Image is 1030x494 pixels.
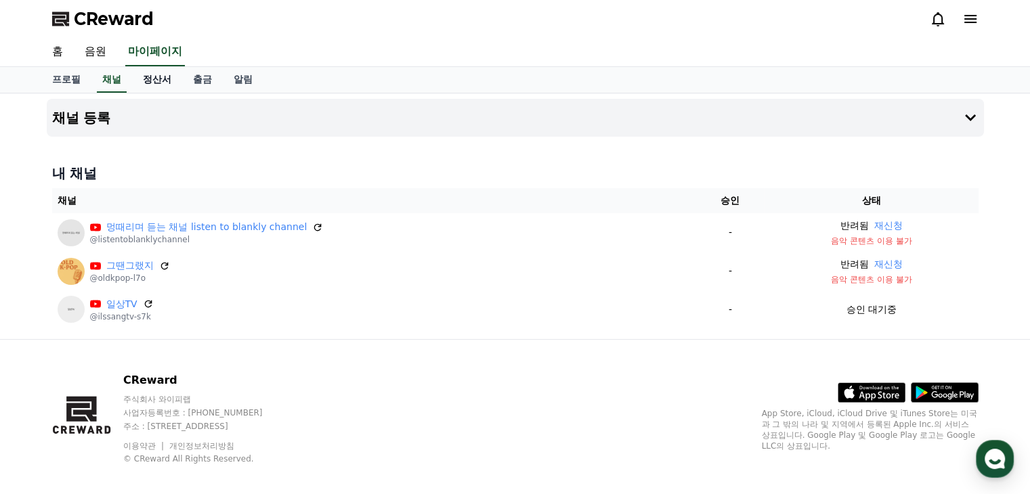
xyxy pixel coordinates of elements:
a: 채널 [97,67,127,93]
span: 대화 [124,403,140,413]
span: CReward [74,8,154,30]
h4: 채널 등록 [52,110,111,125]
a: 출금 [182,67,223,93]
a: 홈 [41,38,74,66]
a: 일상TV [106,297,137,311]
p: 승인 대기중 [846,302,897,317]
p: 주식회사 와이피랩 [123,394,288,405]
p: - [701,302,759,317]
button: 재신청 [874,219,903,233]
a: 홈 [4,382,89,416]
th: 채널 [52,188,696,213]
a: 정산서 [132,67,182,93]
h4: 내 채널 [52,164,979,183]
button: 재신청 [874,257,903,271]
img: 그땐그랬지 [58,258,85,285]
img: 일상TV [58,296,85,323]
th: 승인 [695,188,765,213]
img: 멍때리며 듣는 채널 listen to blankly channel [58,219,85,246]
p: 음악 콘텐츠 이용 불가 [770,235,972,246]
a: 알림 [223,67,263,93]
a: 개인정보처리방침 [169,441,234,451]
p: 주소 : [STREET_ADDRESS] [123,421,288,432]
p: CReward [123,372,288,388]
p: - [701,225,759,240]
p: 사업자등록번호 : [PHONE_NUMBER] [123,407,288,418]
a: CReward [52,8,154,30]
a: 프로필 [41,67,91,93]
a: 그땐그랬지 [106,259,154,273]
a: 마이페이지 [125,38,185,66]
span: 설정 [209,402,226,413]
p: © CReward All Rights Reserved. [123,453,288,464]
a: 대화 [89,382,175,416]
span: 홈 [43,402,51,413]
a: 이용약관 [123,441,166,451]
p: 음악 콘텐츠 이용 불가 [770,274,972,285]
th: 상태 [765,188,978,213]
p: 반려됨 [840,219,869,233]
a: 멍때리며 듣는 채널 listen to blankly channel [106,220,307,234]
p: 반려됨 [840,257,869,271]
p: - [701,264,759,278]
p: @oldkpop-l7o [90,273,170,284]
a: 설정 [175,382,260,416]
p: App Store, iCloud, iCloud Drive 및 iTunes Store는 미국과 그 밖의 나라 및 지역에서 등록된 Apple Inc.의 서비스 상표입니다. Goo... [762,408,979,451]
p: @listentoblanklychannel [90,234,324,245]
a: 음원 [74,38,117,66]
p: @ilssangtv-s7k [90,311,154,322]
button: 채널 등록 [47,99,984,137]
